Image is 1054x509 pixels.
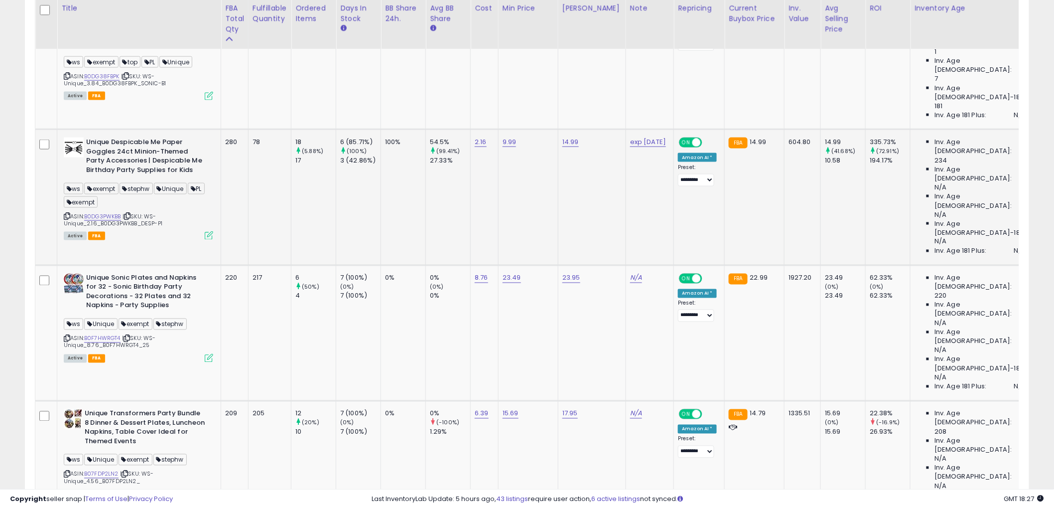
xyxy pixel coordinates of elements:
small: (-100%) [436,419,459,427]
b: Unique Transformers Party Bundle 8 Dinner & Dessert Plates, Luncheon Napkins, Table Cover Ideal f... [85,409,206,449]
strong: Copyright [10,494,46,504]
span: | SKU: WS-Unique_8.76_B0F7HWRGT4_25 [64,335,156,349]
span: FBA [88,354,105,363]
span: 1 [934,47,936,56]
span: Inv. Age [DEMOGRAPHIC_DATA]: [934,192,1026,210]
span: N/A [1014,382,1026,391]
span: | SKU: WS-Unique_4.56_B07FDP2LN2_ [64,470,154,485]
small: (50%) [302,283,319,291]
div: Amazon AI * [678,153,717,162]
span: exempt [84,183,118,194]
div: Inv. value [789,3,816,24]
div: 0% [430,274,470,283]
div: 62.33% [870,274,910,283]
div: 217 [253,274,283,283]
div: 1.29% [430,428,470,437]
a: 17.95 [562,409,578,419]
span: N/A [934,210,946,219]
a: N/A [630,273,642,283]
div: Days In Stock [340,3,377,24]
span: FBA [88,92,105,100]
div: 4 [295,292,336,301]
span: OFF [701,139,717,147]
img: 41fnIvRlJTL._SL40_.jpg [64,138,84,158]
div: 15.69 [825,428,865,437]
span: N/A [934,455,946,464]
div: Last InventoryLab Update: 5 hours ago, require user action, not synced. [372,495,1044,504]
small: (0%) [825,283,839,291]
div: ASIN: [64,409,213,497]
div: FBA Total Qty [225,3,244,34]
a: 9.99 [503,137,517,147]
div: 335.73% [870,138,910,147]
span: Inv. Age [DEMOGRAPHIC_DATA]-180: [934,84,1026,102]
span: 14.99 [750,137,767,147]
div: 78 [253,138,283,147]
span: Inv. Age 181 Plus: [934,382,987,391]
div: 209 [225,409,241,418]
div: Ordered Items [295,3,332,24]
div: 0% [385,274,418,283]
div: ASIN: [64,2,213,99]
div: 100% [385,138,418,147]
span: Inv. Age [DEMOGRAPHIC_DATA]-180: [934,355,1026,373]
a: 2.16 [475,137,487,147]
span: FBA [88,232,105,240]
div: 17 [295,156,336,165]
span: Unique [154,183,187,194]
span: ws [64,319,83,330]
span: 14.79 [750,409,766,418]
small: (20%) [302,419,319,427]
span: N/A [934,373,946,382]
span: Unique [84,454,117,466]
div: 14.99 [825,138,865,147]
div: 0% [385,409,418,418]
div: Cost [475,3,494,13]
span: Inv. Age 181 Plus: [934,247,987,256]
div: Amazon AI * [678,289,717,298]
span: All listings currently available for purchase on Amazon [64,92,87,100]
div: [PERSON_NAME] [562,3,622,13]
span: Inv. Age [DEMOGRAPHIC_DATA]: [934,464,1026,482]
div: Avg Selling Price [825,3,861,34]
small: FBA [729,138,747,149]
span: top [120,56,141,68]
a: 23.95 [562,273,580,283]
a: 23.49 [503,273,521,283]
span: ws [64,56,83,68]
span: stephw [153,319,187,330]
div: 1335.51 [789,409,813,418]
div: Note [630,3,670,13]
div: 0% [430,292,470,301]
span: stephw [153,454,187,466]
span: Inv. Age [DEMOGRAPHIC_DATA]: [934,165,1026,183]
span: ws [64,454,83,466]
div: 26.93% [870,428,910,437]
div: 220 [225,274,241,283]
div: 1927.20 [789,274,813,283]
span: N/A [1014,247,1026,256]
div: 54.5% [430,138,470,147]
a: Privacy Policy [129,494,173,504]
span: N/A [1014,111,1026,120]
div: 10 [295,428,336,437]
a: Terms of Use [85,494,128,504]
b: Unique Sonic Plates and Napkins for 32 - Sonic Birthday Party Decorations - 32 Plates and 32 Napk... [86,274,207,313]
div: 23.49 [825,292,865,301]
small: (-16.9%) [876,419,900,427]
a: 6 active listings [592,494,641,504]
div: Min Price [503,3,554,13]
small: FBA [729,409,747,420]
span: All listings currently available for purchase on Amazon [64,232,87,240]
span: exempt [84,56,118,68]
div: Repricing [678,3,720,13]
span: OFF [701,410,717,419]
span: 208 [934,428,946,437]
div: seller snap | | [10,495,173,504]
span: 22.99 [750,273,768,283]
span: exempt [119,454,152,466]
span: exempt [64,196,98,208]
div: 280 [225,138,241,147]
img: 5150XLue0PL._SL40_.jpg [64,409,82,429]
a: 8.76 [475,273,488,283]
